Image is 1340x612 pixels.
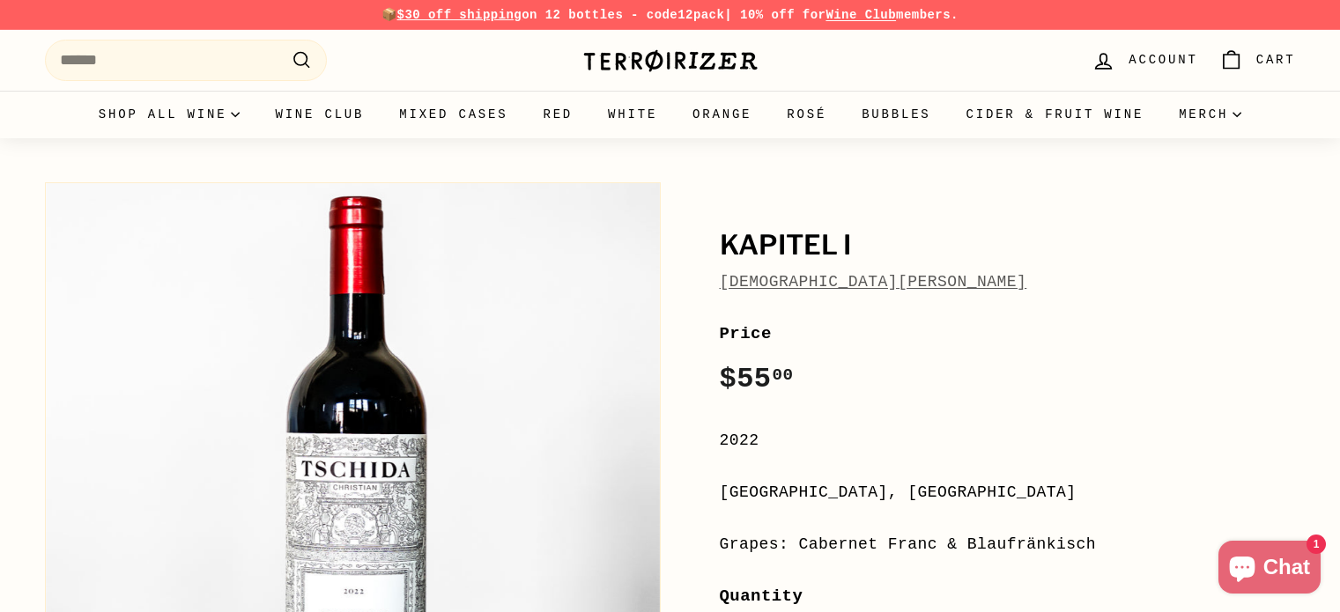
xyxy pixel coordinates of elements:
[257,91,381,138] a: Wine Club
[45,5,1296,25] p: 📦 on 12 bottles - code | 10% off for members.
[720,321,1296,347] label: Price
[825,8,896,22] a: Wine Club
[844,91,948,138] a: Bubbles
[772,365,793,385] sup: 00
[1161,91,1259,138] summary: Merch
[1129,50,1197,70] span: Account
[720,480,1296,505] div: [GEOGRAPHIC_DATA], [GEOGRAPHIC_DATA]
[720,231,1296,261] h1: Kapitel I
[590,91,675,138] a: White
[1081,34,1208,86] a: Account
[381,91,525,138] a: Mixed Cases
[81,91,258,138] summary: Shop all wine
[675,91,769,138] a: Orange
[1209,34,1307,86] a: Cart
[397,8,522,22] span: $30 off shipping
[677,8,724,22] strong: 12pack
[720,428,1296,453] div: 2022
[720,583,1296,609] label: Quantity
[769,91,844,138] a: Rosé
[10,91,1331,138] div: Primary
[1213,541,1326,598] inbox-online-store-chat: Shopify online store chat
[525,91,590,138] a: Red
[949,91,1162,138] a: Cider & Fruit Wine
[720,273,1027,291] a: [DEMOGRAPHIC_DATA][PERSON_NAME]
[720,363,794,395] span: $55
[720,532,1296,557] div: Grapes: Cabernet Franc & Blaufränkisch
[1256,50,1296,70] span: Cart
